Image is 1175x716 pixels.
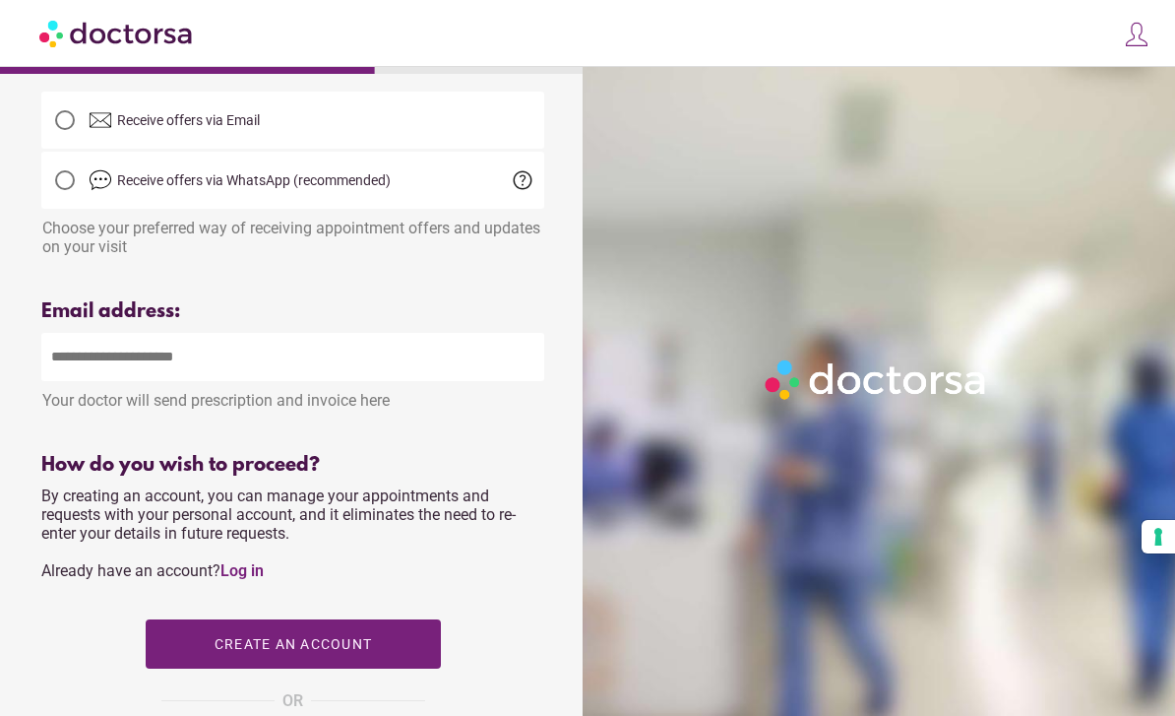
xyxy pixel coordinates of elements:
[1123,21,1150,48] img: icons8-customer-100.png
[220,561,264,580] a: Log in
[117,172,391,188] span: Receive offers via WhatsApp (recommended)
[146,619,441,669] button: Create an account
[39,11,195,55] img: Doctorsa.com
[117,112,260,128] span: Receive offers via Email
[1142,520,1175,553] button: Your consent preferences for tracking technologies
[759,354,994,406] img: Logo-Doctorsa-trans-White-partial-flat.png
[41,487,516,580] span: By creating an account, you can manage your appointments and requests with your personal account,...
[89,108,112,132] img: email
[41,300,544,323] div: Email address:
[89,168,112,192] img: chat
[282,688,303,714] span: OR
[41,209,544,256] div: Choose your preferred way of receiving appointment offers and updates on your visit
[41,381,544,410] div: Your doctor will send prescription and invoice here
[41,454,544,477] div: How do you wish to proceed?
[511,168,534,192] span: help
[214,636,371,652] span: Create an account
